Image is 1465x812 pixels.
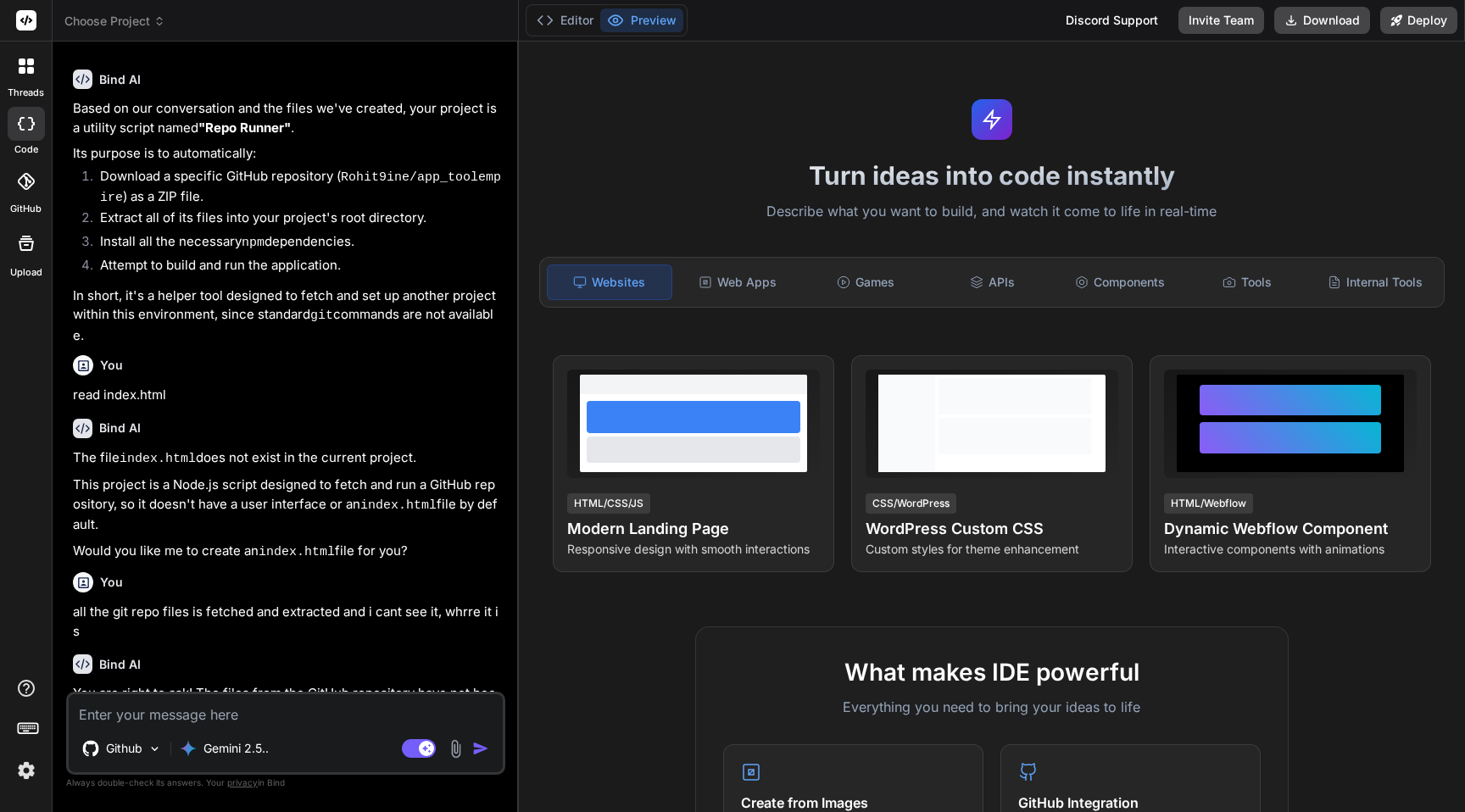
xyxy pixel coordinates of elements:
[242,236,265,250] code: npm
[106,740,142,757] p: Github
[86,209,502,232] li: Extract all of its files into your project's root directory.
[1058,264,1182,300] div: Components
[803,264,927,300] div: Games
[73,603,502,641] p: all the git repo files is fetched and extracted and i cant see it, whrre it is
[148,742,162,756] img: Pick Models
[8,86,44,100] label: threads
[529,160,1455,191] h1: Turn ideas into code instantly
[567,517,820,541] h4: Modern Landing Page
[10,202,42,216] label: GitHub
[1313,264,1437,300] div: Internal Tools
[567,493,650,514] div: HTML/CSS/JS
[64,13,165,30] span: Choose Project
[723,697,1261,717] p: Everything you need to bring your ideas to life
[73,286,502,346] p: In short, it's a helper tool designed to fetch and set up another project within this environment...
[1164,493,1253,514] div: HTML/Webflow
[203,740,269,757] p: Gemini 2.5..
[180,740,197,757] img: Gemini 2.5 Pro
[73,476,502,535] p: This project is a Node.js script designed to fetch and run a GitHub repository, so it doesn't hav...
[198,120,291,136] strong: "Repo Runner"
[360,498,437,513] code: index.html
[100,574,123,591] h6: You
[66,775,505,791] p: Always double-check its answers. Your in Bind
[259,545,335,559] code: index.html
[1274,7,1370,34] button: Download
[547,264,672,300] div: Websites
[86,256,502,280] li: Attempt to build and run the application.
[14,142,38,157] label: code
[10,265,42,280] label: Upload
[227,777,258,787] span: privacy
[567,541,820,558] p: Responsive design with smooth interactions
[73,448,502,470] p: The file does not exist in the current project.
[866,517,1118,541] h4: WordPress Custom CSS
[73,144,502,164] p: Its purpose is to automatically:
[866,541,1118,558] p: Custom styles for theme enhancement
[1164,517,1417,541] h4: Dynamic Webflow Component
[931,264,1055,300] div: APIs
[472,740,489,757] img: icon
[1056,7,1168,34] div: Discord Support
[99,71,141,88] h6: Bind AI
[12,756,41,785] img: settings
[99,420,141,437] h6: Bind AI
[446,739,465,759] img: attachment
[866,493,956,514] div: CSS/WordPress
[1185,264,1309,300] div: Tools
[73,99,502,137] p: Based on our conversation and the files we've created, your project is a utility script named .
[310,309,333,323] code: git
[723,654,1261,690] h2: What makes IDE powerful
[529,201,1455,223] p: Describe what you want to build, and watch it come to life in real-time
[600,8,683,32] button: Preview
[1380,7,1457,34] button: Deploy
[86,167,502,209] li: Download a specific GitHub repository ( ) as a ZIP file.
[1178,7,1264,34] button: Invite Team
[73,386,502,405] p: read index.html
[530,8,600,32] button: Editor
[676,264,799,300] div: Web Apps
[99,656,141,673] h6: Bind AI
[86,232,502,256] li: Install all the necessary dependencies.
[100,357,123,374] h6: You
[73,684,502,722] p: You are right to ask! The files from the GitHub repository have not been fetched yet.
[73,542,502,563] p: Would you like me to create an file for you?
[120,452,196,466] code: index.html
[1164,541,1417,558] p: Interactive components with animations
